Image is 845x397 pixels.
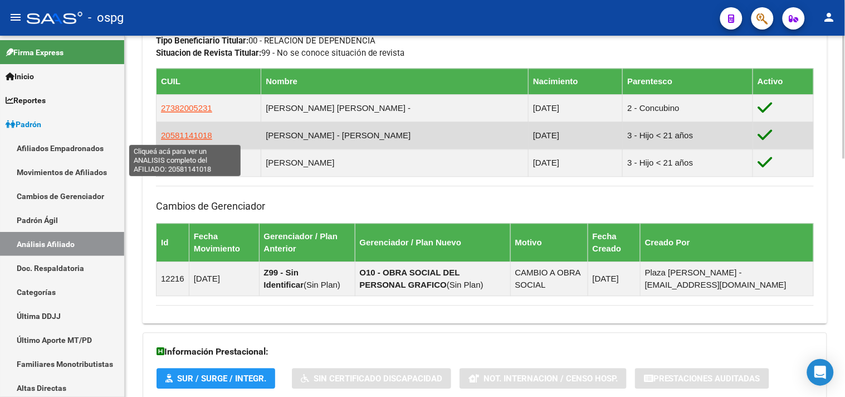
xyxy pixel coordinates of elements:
td: [DATE] [588,262,640,296]
span: Sin Plan [450,280,481,289]
mat-icon: menu [9,11,22,24]
th: Motivo [510,223,588,262]
span: Prestaciones Auditadas [653,374,760,384]
strong: Z99 - Sin Identificar [264,268,304,289]
button: Prestaciones Auditadas [635,368,769,389]
strong: O10 - OBRA SOCIAL DEL PERSONAL GRAFICO [360,268,460,289]
th: Gerenciador / Plan Nuevo [355,223,510,262]
td: [PERSON_NAME] - [PERSON_NAME] [261,122,529,149]
span: 27591611718 [161,158,212,167]
th: Id [157,223,189,262]
td: 3 - Hijo < 21 años [623,149,753,176]
td: Plaza [PERSON_NAME] - [EMAIL_ADDRESS][DOMAIN_NAME] [640,262,813,296]
span: - ospg [88,6,124,30]
td: [DATE] [529,94,623,122]
button: SUR / SURGE / INTEGR. [157,368,275,389]
th: Activo [753,68,814,94]
td: ( ) [355,262,510,296]
span: 00 - RELACION DE DEPENDENCIA [156,36,375,46]
th: Gerenciador / Plan Anterior [259,223,355,262]
span: Inicio [6,70,34,83]
span: 27382005231 [161,103,212,113]
span: Sin Plan [306,280,338,289]
th: Nacimiento [529,68,623,94]
h3: Información Prestacional: [157,344,813,360]
span: SUR / SURGE / INTEGR. [177,374,266,384]
td: CAMBIO A OBRA SOCIAL [510,262,588,296]
button: Sin Certificado Discapacidad [292,368,451,389]
td: 2 - Concubino [623,94,753,122]
td: ( ) [259,262,355,296]
span: Reportes [6,94,46,106]
strong: Tipo Beneficiario Titular: [156,36,248,46]
span: 20581141018 [161,130,212,140]
span: Firma Express [6,46,64,59]
h3: Cambios de Gerenciador [156,198,814,214]
td: 12216 [157,262,189,296]
td: [DATE] [529,149,623,176]
th: Parentesco [623,68,753,94]
span: Not. Internacion / Censo Hosp. [483,374,618,384]
th: Creado Por [640,223,813,262]
td: 3 - Hijo < 21 años [623,122,753,149]
span: Padrón [6,118,41,130]
td: [PERSON_NAME] [PERSON_NAME] - [261,94,529,122]
td: [DATE] [189,262,259,296]
th: Fecha Movimiento [189,223,259,262]
span: Sin Certificado Discapacidad [314,374,442,384]
div: Open Intercom Messenger [807,359,834,386]
th: CUIL [157,68,261,94]
button: Not. Internacion / Censo Hosp. [460,368,627,389]
td: [PERSON_NAME] [261,149,529,176]
mat-icon: person [823,11,836,24]
th: Nombre [261,68,529,94]
th: Fecha Creado [588,223,640,262]
span: 99 - No se conoce situación de revista [156,48,404,58]
strong: Situacion de Revista Titular: [156,48,261,58]
td: [DATE] [529,122,623,149]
